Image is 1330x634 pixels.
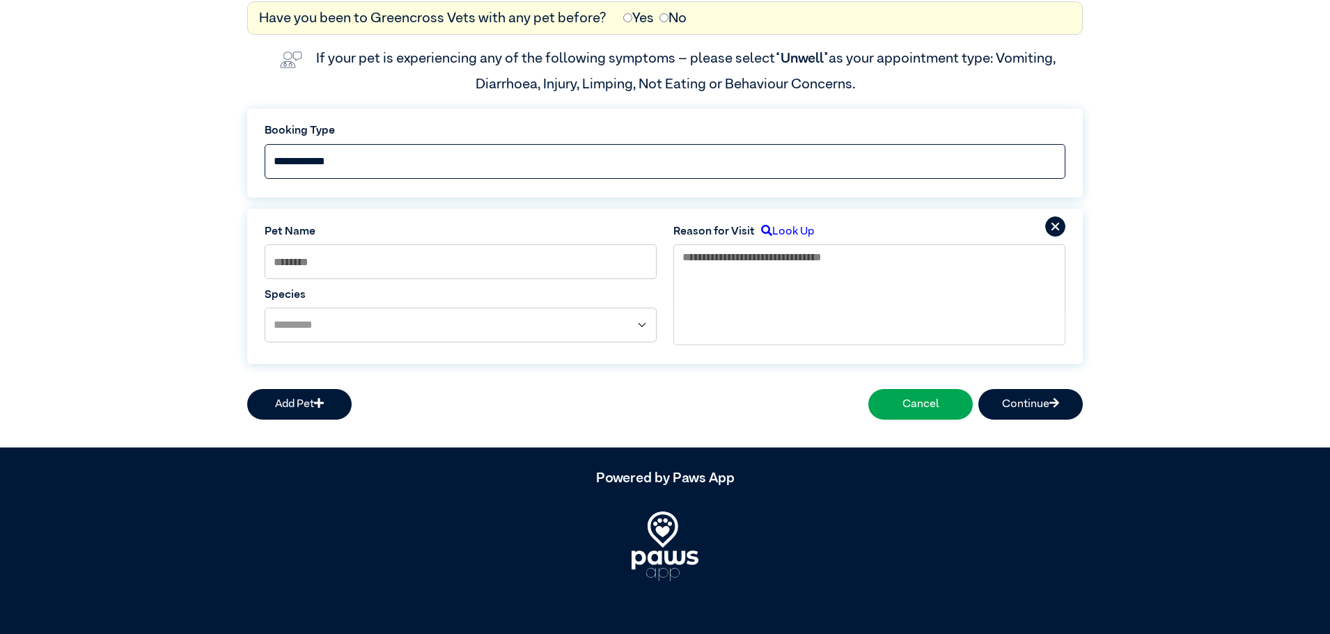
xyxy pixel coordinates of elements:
label: Reason for Visit [673,223,755,240]
label: Pet Name [265,223,657,240]
h5: Powered by Paws App [247,470,1083,486]
span: “Unwell” [775,51,829,65]
label: Yes [623,8,654,29]
button: Add Pet [247,389,352,420]
img: PawsApp [632,512,698,581]
label: No [659,8,687,29]
label: Species [265,287,657,303]
img: vet [274,46,308,74]
label: Look Up [755,223,814,240]
label: Booking Type [265,122,1065,139]
label: Have you been to Greencross Vets with any pet before? [259,8,607,29]
input: Yes [623,13,632,22]
button: Cancel [868,389,973,420]
input: No [659,13,668,22]
label: If your pet is experiencing any of the following symptoms – please select as your appointment typ... [316,51,1058,90]
button: Continue [978,389,1083,420]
